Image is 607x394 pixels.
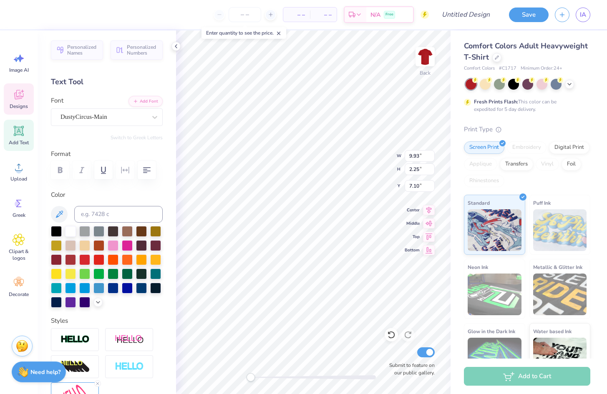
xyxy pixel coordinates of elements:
div: Accessibility label [247,373,255,381]
span: Greek [13,212,25,218]
img: Metallic & Glitter Ink [533,274,587,315]
button: Personalized Numbers [111,40,163,60]
span: Personalized Names [67,44,98,56]
span: Upload [10,176,27,182]
span: N/A [370,10,380,19]
img: 3D Illusion [60,360,90,374]
input: Untitled Design [435,6,496,23]
div: Back [420,69,431,77]
input: e.g. 7428 c [74,206,163,223]
label: Font [51,96,63,105]
span: Minimum Order: 24 + [521,65,562,72]
button: Personalized Names [51,40,103,60]
a: IA [576,8,590,22]
div: Text Tool [51,76,163,88]
span: Image AI [9,67,29,73]
span: Comfort Colors [464,65,495,72]
span: Middle [405,220,420,227]
div: Transfers [500,158,533,171]
div: Vinyl [536,158,559,171]
img: Water based Ink [533,338,587,379]
label: Styles [51,316,68,326]
strong: Need help? [30,368,60,376]
img: Stroke [60,335,90,344]
span: Puff Ink [533,198,551,207]
span: Standard [468,198,490,207]
span: Clipart & logos [5,248,33,261]
span: – – [288,10,305,19]
img: Negative Space [115,362,144,371]
div: Enter quantity to see the price. [201,27,286,39]
span: Top [405,233,420,240]
div: Digital Print [549,141,589,154]
div: Embroidery [507,141,547,154]
img: Puff Ink [533,209,587,251]
span: Decorate [9,291,29,298]
span: Center [405,207,420,213]
img: Standard [468,209,521,251]
span: Glow in the Dark Ink [468,327,515,336]
span: Add Text [9,139,29,146]
button: Save [509,8,549,22]
span: Designs [10,103,28,110]
span: – – [315,10,332,19]
div: Print Type [464,125,590,134]
strong: Fresh Prints Flash: [474,98,518,105]
button: Add Font [128,96,163,107]
img: Shadow [115,334,144,345]
button: Switch to Greek Letters [111,134,163,141]
span: # C1717 [499,65,516,72]
span: IA [580,10,586,20]
div: This color can be expedited for 5 day delivery. [474,98,577,113]
span: Comfort Colors Adult Heavyweight T-Shirt [464,41,588,62]
div: Applique [464,158,497,171]
span: Neon Ink [468,263,488,271]
div: Rhinestones [464,175,504,187]
span: Water based Ink [533,327,572,336]
span: Free [385,12,393,18]
img: Back [417,48,433,65]
div: Screen Print [464,141,504,154]
label: Submit to feature on our public gallery. [385,361,435,376]
span: Bottom [405,247,420,253]
label: Format [51,149,163,159]
img: Neon Ink [468,274,521,315]
span: Metallic & Glitter Ink [533,263,582,271]
label: Color [51,190,163,200]
div: Foil [562,158,581,171]
img: Glow in the Dark Ink [468,338,521,379]
span: Personalized Numbers [127,44,158,56]
input: – – [229,7,261,22]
